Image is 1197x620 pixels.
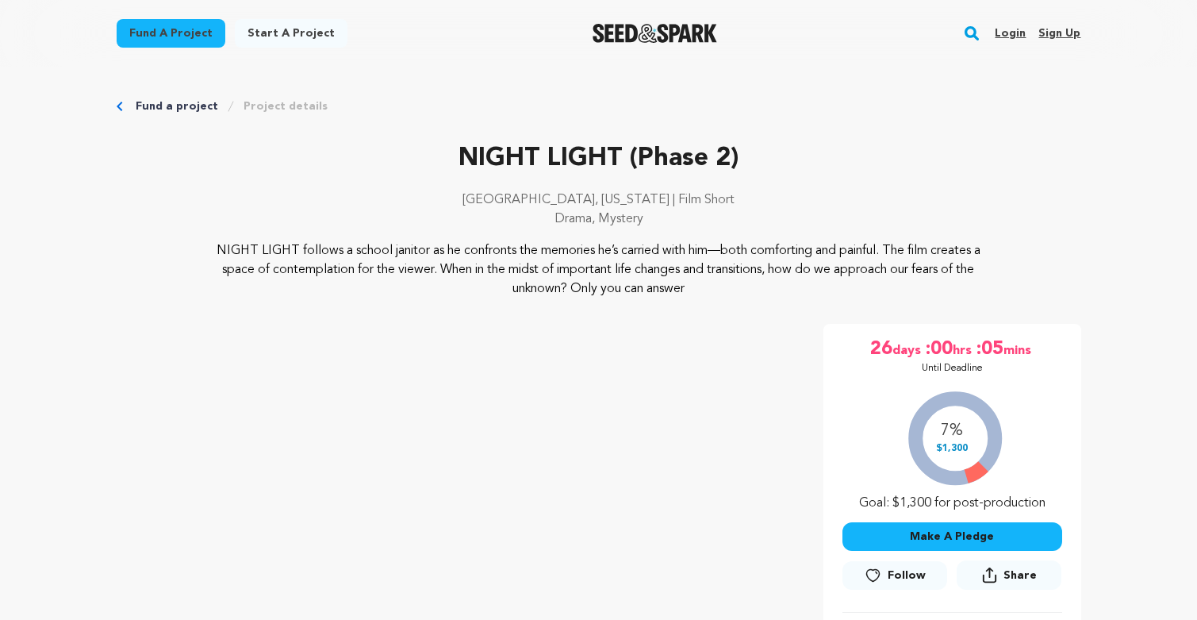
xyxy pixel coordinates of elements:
[842,561,947,590] a: Follow
[593,24,717,43] img: Seed&Spark Logo Dark Mode
[235,19,347,48] a: Start a project
[1038,21,1080,46] a: Sign up
[117,191,1081,210] p: [GEOGRAPHIC_DATA], [US_STATE] | Film Short
[117,140,1081,178] p: NIGHT LIGHT (Phase 2)
[957,560,1061,590] button: Share
[892,337,924,362] span: days
[593,24,717,43] a: Seed&Spark Homepage
[975,337,1003,362] span: :05
[117,98,1081,114] div: Breadcrumb
[244,98,328,114] a: Project details
[924,337,953,362] span: :00
[957,560,1061,596] span: Share
[117,19,225,48] a: Fund a project
[995,21,1026,46] a: Login
[117,210,1081,229] p: Drama, Mystery
[213,241,984,298] p: NIGHT LIGHT follows a school janitor as he confronts the memories he’s carried with him—both comf...
[842,522,1062,551] button: Make A Pledge
[922,362,983,375] p: Until Deadline
[870,337,892,362] span: 26
[953,337,975,362] span: hrs
[888,568,926,583] span: Follow
[1003,568,1037,583] span: Share
[136,98,218,114] a: Fund a project
[1003,337,1034,362] span: mins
